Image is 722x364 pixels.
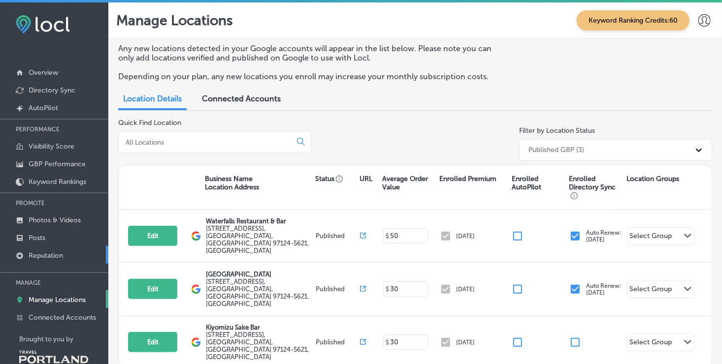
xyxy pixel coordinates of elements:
[118,44,504,62] p: Any new locations detected in your Google accounts will appear in the list below. Please note you...
[128,332,177,352] button: Edit
[29,296,86,304] p: Manage Locations
[202,94,281,103] span: Connected Accounts
[29,216,81,224] p: Photos & Videos
[206,271,314,278] p: [GEOGRAPHIC_DATA]
[125,138,289,147] input: All Locations
[316,285,360,293] p: Published
[29,86,75,94] p: Directory Sync
[457,233,475,240] p: [DATE]
[16,15,70,33] img: fda3e92497d09a02dc62c9cd864e3231.png
[19,335,108,343] p: Brought to you by
[29,142,74,151] p: Visibility Score
[519,126,595,135] label: Filter by Location Status
[457,339,475,346] p: [DATE]
[577,10,689,30] span: Keyword Ranking Credits: 60
[439,175,496,183] p: Enrolled Premium
[206,225,314,254] label: [STREET_ADDRESS] , [GEOGRAPHIC_DATA], [GEOGRAPHIC_DATA] 97124-5621, [GEOGRAPHIC_DATA]
[386,233,390,240] p: $
[586,229,622,243] p: Auto Renew: [DATE]
[206,278,314,307] label: [STREET_ADDRESS] , [GEOGRAPHIC_DATA], [GEOGRAPHIC_DATA] 97124-5621, [GEOGRAPHIC_DATA]
[19,351,88,364] img: Travel Portland
[29,313,96,322] p: Connected Accounts
[630,338,672,349] div: Select Group
[206,331,314,361] label: [STREET_ADDRESS] , [GEOGRAPHIC_DATA], [GEOGRAPHIC_DATA] 97124-5621, [GEOGRAPHIC_DATA]
[118,72,504,81] p: Depending on your plan, any new locations you enroll may increase your monthly subscription costs.
[528,146,584,154] div: Published GBP (3)
[191,231,201,241] img: logo
[116,12,233,29] p: Manage Locations
[630,232,672,243] div: Select Group
[316,232,360,240] p: Published
[382,175,434,191] p: Average Order Value
[128,226,177,246] button: Edit
[512,175,564,191] p: Enrolled AutoPilot
[206,217,314,225] p: Waterfalls Restaurant & Bar
[123,94,182,103] span: Location Details
[316,338,360,346] p: Published
[206,324,314,331] p: Kiyomizu Sake Bar
[315,175,360,183] p: Status
[626,175,679,183] p: Location Groups
[205,175,259,191] p: Business Name Location Address
[29,234,45,242] p: Posts
[29,251,63,260] p: Reputation
[29,178,86,186] p: Keyword Rankings
[569,175,622,200] p: Enrolled Directory Sync
[630,285,672,296] div: Select Group
[386,286,390,293] p: $
[118,119,181,127] label: Quick Find Location
[191,284,201,294] img: logo
[386,339,390,346] p: $
[29,68,58,77] p: Overview
[29,160,86,168] p: GBP Performance
[128,279,177,299] button: Edit
[29,104,58,112] p: AutoPilot
[586,282,622,296] p: Auto Renew: [DATE]
[360,175,372,183] p: URL
[457,286,475,293] p: [DATE]
[191,337,201,347] img: logo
